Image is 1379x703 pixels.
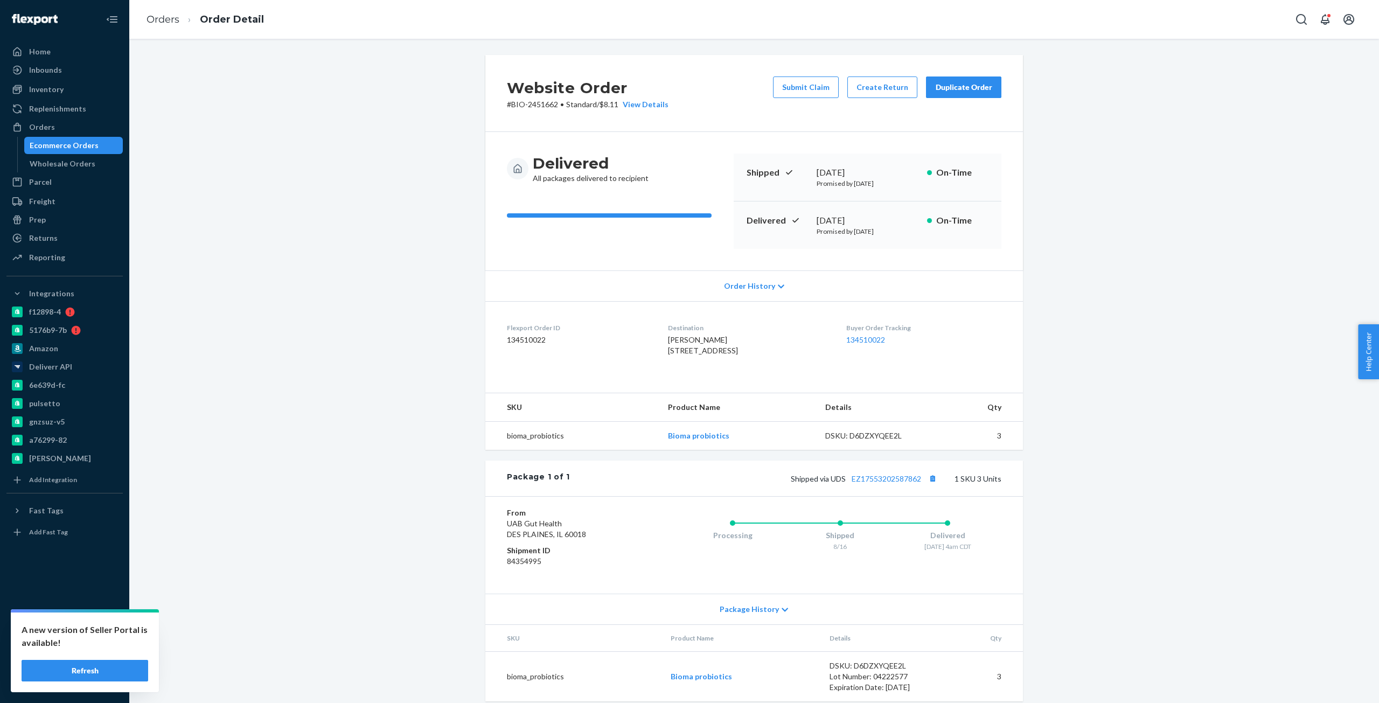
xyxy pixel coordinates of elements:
[29,65,62,75] div: Inbounds
[1358,324,1379,379] button: Help Center
[507,556,636,567] dd: 84354995
[926,76,1001,98] button: Duplicate Order
[29,252,65,263] div: Reporting
[720,604,779,615] span: Package History
[485,422,659,450] td: bioma_probiotics
[29,380,65,391] div: 6e639d-fc
[847,76,917,98] button: Create Return
[485,625,662,652] th: SKU
[773,76,839,98] button: Submit Claim
[29,196,55,207] div: Freight
[6,61,123,79] a: Inbounds
[6,322,123,339] a: 5176b9-7b
[30,140,99,151] div: Ecommerce Orders
[6,673,123,690] button: Give Feedback
[6,471,123,489] a: Add Integration
[101,9,123,30] button: Close Navigation
[6,100,123,117] a: Replenishments
[894,530,1001,541] div: Delivered
[1291,9,1312,30] button: Open Search Box
[6,285,123,302] button: Integrations
[566,100,597,109] span: Standard
[821,625,939,652] th: Details
[29,398,60,409] div: pulsetto
[29,527,68,537] div: Add Fast Tag
[6,413,123,430] a: gnzsuz-v5
[935,393,1023,422] th: Qty
[507,507,636,518] dt: From
[138,4,273,36] ol: breadcrumbs
[936,214,988,227] p: On-Time
[29,233,58,243] div: Returns
[6,173,123,191] a: Parcel
[679,530,786,541] div: Processing
[6,377,123,394] a: 6e639d-fc
[6,81,123,98] a: Inventory
[6,450,123,467] a: [PERSON_NAME]
[846,323,1001,332] dt: Buyer Order Tracking
[659,393,816,422] th: Product Name
[936,166,988,179] p: On-Time
[830,682,931,693] div: Expiration Date: [DATE]
[12,14,58,25] img: Flexport logo
[6,502,123,519] button: Fast Tags
[6,636,123,653] a: Talk to Support
[852,474,921,483] a: EZ17553202587862
[533,154,649,173] h3: Delivered
[935,82,992,93] div: Duplicate Order
[939,652,1023,702] td: 3
[6,524,123,541] a: Add Fast Tag
[22,660,148,681] button: Refresh
[200,13,264,25] a: Order Detail
[668,323,828,332] dt: Destination
[507,545,636,556] dt: Shipment ID
[747,214,808,227] p: Delivered
[29,214,46,225] div: Prep
[817,166,918,179] div: [DATE]
[724,281,775,291] span: Order History
[570,471,1001,485] div: 1 SKU 3 Units
[925,471,939,485] button: Copy tracking number
[671,672,732,681] a: Bioma probiotics
[6,358,123,375] a: Deliverr API
[935,422,1023,450] td: 3
[29,343,58,354] div: Amazon
[6,340,123,357] a: Amazon
[147,13,179,25] a: Orders
[6,249,123,266] a: Reporting
[29,361,72,372] div: Deliverr API
[29,307,61,317] div: f12898-4
[817,227,918,236] p: Promised by [DATE]
[24,155,123,172] a: Wholesale Orders
[894,542,1001,551] div: [DATE] 4am CDT
[825,430,927,441] div: DSKU: D6DZXYQEE2L
[846,335,885,344] a: 134510022
[485,652,662,702] td: bioma_probiotics
[533,154,649,184] div: All packages delivered to recipient
[6,43,123,60] a: Home
[668,335,738,355] span: [PERSON_NAME] [STREET_ADDRESS]
[30,158,95,169] div: Wholesale Orders
[817,179,918,188] p: Promised by [DATE]
[6,211,123,228] a: Prep
[29,103,86,114] div: Replenishments
[791,474,939,483] span: Shipped via UDS
[1338,9,1360,30] button: Open account menu
[485,393,659,422] th: SKU
[29,288,74,299] div: Integrations
[6,431,123,449] a: a76299-82
[6,229,123,247] a: Returns
[29,325,67,336] div: 5176b9-7b
[747,166,808,179] p: Shipped
[939,625,1023,652] th: Qty
[29,177,52,187] div: Parcel
[786,530,894,541] div: Shipped
[6,618,123,635] a: Settings
[29,84,64,95] div: Inventory
[22,623,148,649] p: A new version of Seller Portal is available!
[6,395,123,412] a: pulsetto
[6,303,123,321] a: f12898-4
[618,99,668,110] button: View Details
